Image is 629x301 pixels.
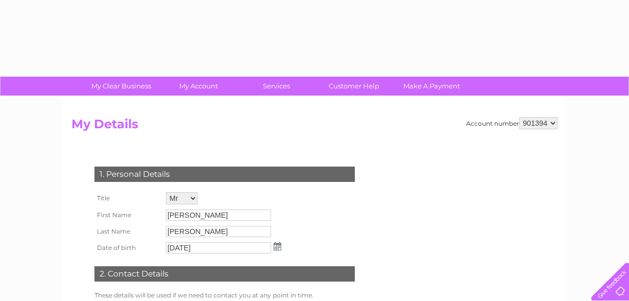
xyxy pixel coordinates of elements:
div: Account number [466,117,558,129]
img: ... [274,242,281,250]
th: Last Name [92,223,163,240]
div: 2. Contact Details [94,266,355,282]
th: Title [92,190,163,207]
div: 1. Personal Details [94,167,355,182]
a: My Account [157,77,241,96]
h2: My Details [71,117,558,136]
th: First Name [92,207,163,223]
th: Date of birth [92,240,163,256]
a: Services [234,77,319,96]
a: My Clear Business [79,77,163,96]
a: Customer Help [312,77,396,96]
a: Make A Payment [390,77,474,96]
